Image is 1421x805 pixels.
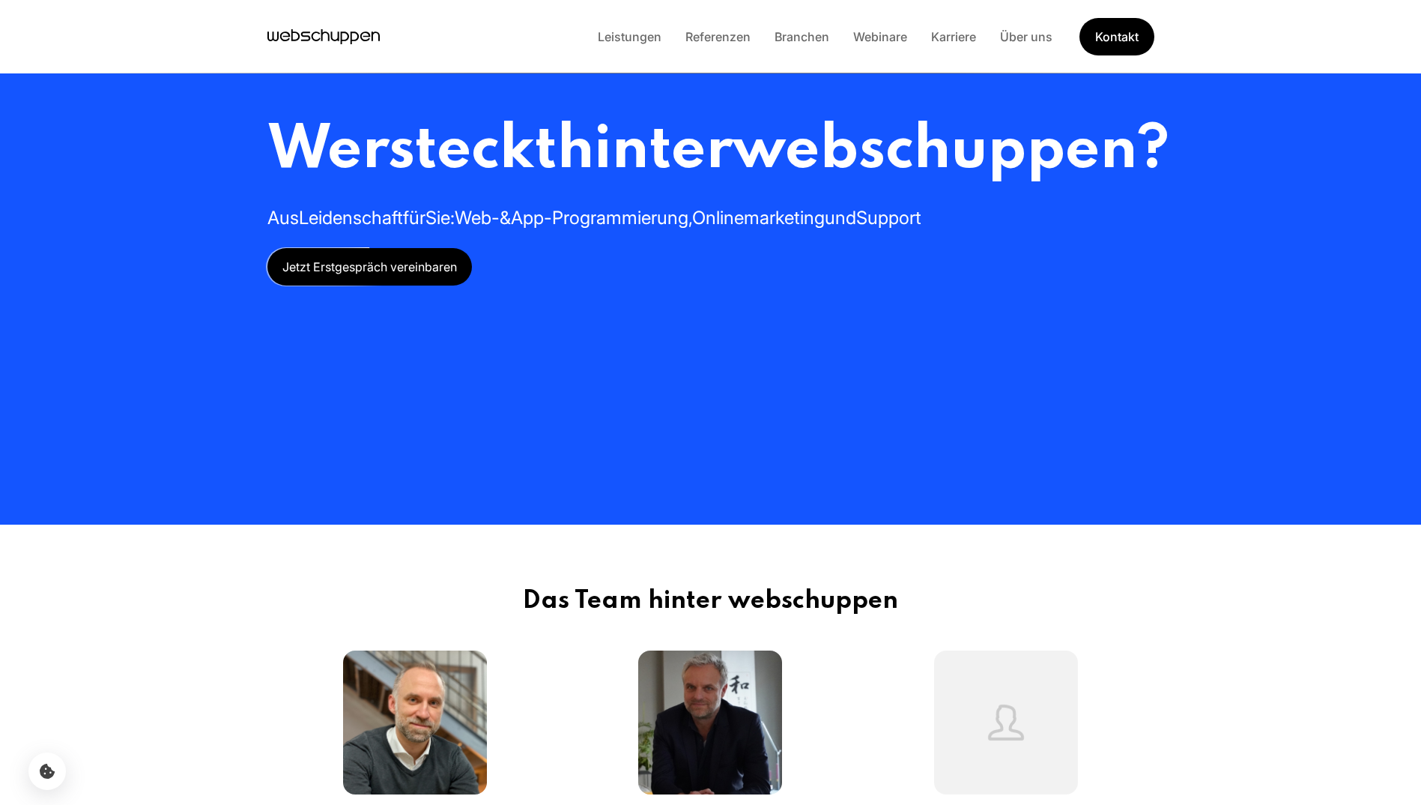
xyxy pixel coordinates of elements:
[299,207,403,229] span: Leidenschaft
[28,753,66,790] button: Cookie-Einstellungen öffnen
[343,651,487,795] img: Martin Hollmann
[934,651,1078,795] img: Unser Team
[557,121,733,181] span: hinter
[267,248,472,286] a: Jetzt Erstgespräch vereinbaren
[919,29,988,44] a: Karriere
[825,207,856,229] span: und
[403,207,425,229] span: für
[638,651,782,795] img: Thomas Bösel
[388,121,557,181] span: steckt
[692,207,825,229] span: Onlinemarketing
[856,207,921,229] span: Support
[425,207,455,229] span: Sie:
[988,29,1064,44] a: Über uns
[455,207,500,229] span: Web-
[267,121,388,181] span: Wer
[586,29,673,44] a: Leistungen
[267,25,380,48] a: Hauptseite besuchen
[279,588,1142,615] h2: Das Team hinter webschuppen
[673,29,763,44] a: Referenzen
[500,207,511,229] span: &
[511,207,692,229] span: App-Programmierung,
[763,29,841,44] a: Branchen
[733,121,1169,181] span: webschuppen?
[841,29,919,44] a: Webinare
[267,207,299,229] span: Aus
[1079,18,1154,55] a: Get Started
